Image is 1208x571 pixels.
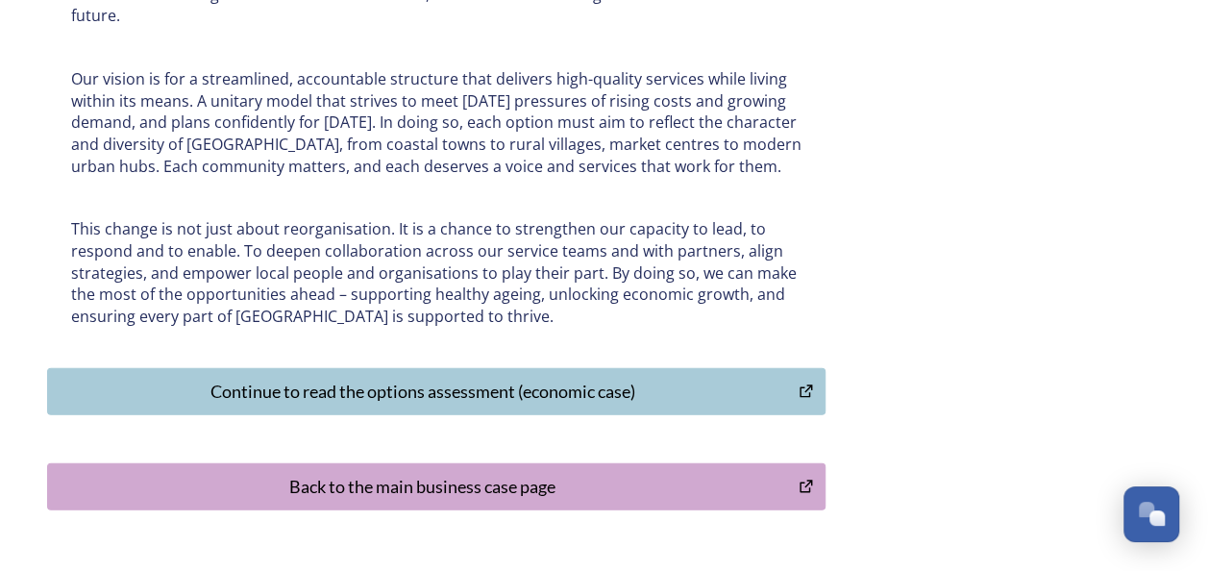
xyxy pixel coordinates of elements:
div: Continue to read the options assessment (economic case) [58,379,789,405]
p: Our vision is for a streamlined, accountable structure that delivers high-quality services while ... [71,68,801,178]
button: Back to the main business case page [47,463,826,510]
button: Continue to read the options assessment (economic case) [47,368,826,415]
button: Open Chat [1123,486,1179,542]
p: This change is not just about reorganisation. It is a chance to strengthen our capacity to lead, ... [71,218,801,328]
div: Back to the main business case page [58,474,789,500]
